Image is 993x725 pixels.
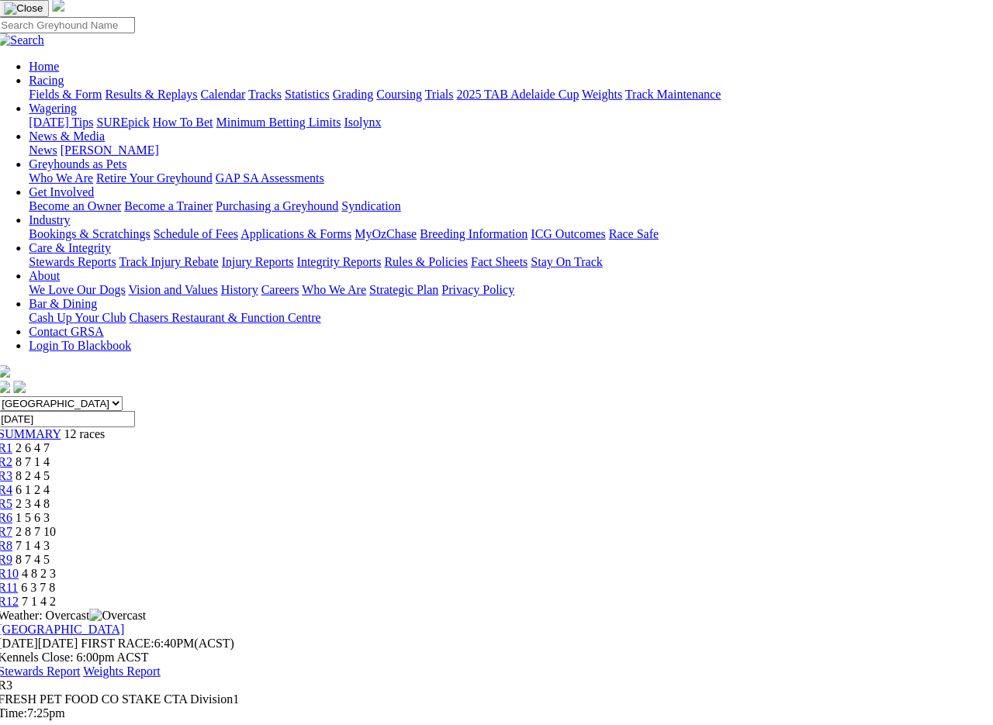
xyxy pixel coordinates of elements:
[16,553,50,566] span: 8 7 4 5
[625,88,721,101] a: Track Maintenance
[456,88,579,101] a: 2025 TAB Adelaide Cup
[341,199,400,212] a: Syndication
[582,88,622,101] a: Weights
[240,227,351,240] a: Applications & Forms
[296,255,381,268] a: Integrity Reports
[29,325,103,338] a: Contact GRSA
[531,255,602,268] a: Stay On Track
[221,255,293,268] a: Injury Reports
[29,171,978,185] div: Greyhounds as Pets
[124,199,213,212] a: Become a Trainer
[153,116,213,129] a: How To Bet
[16,539,50,552] span: 7 1 4 3
[216,171,324,185] a: GAP SA Assessments
[608,227,658,240] a: Race Safe
[29,297,97,310] a: Bar & Dining
[29,143,57,157] a: News
[21,581,55,594] span: 6 3 7 8
[16,497,50,510] span: 2 3 4 8
[29,241,111,254] a: Care & Integrity
[105,88,197,101] a: Results & Replays
[29,283,125,296] a: We Love Our Dogs
[200,88,245,101] a: Calendar
[29,199,121,212] a: Become an Owner
[29,157,126,171] a: Greyhounds as Pets
[248,88,282,101] a: Tracks
[29,311,126,324] a: Cash Up Your Club
[302,283,366,296] a: Who We Are
[29,116,978,129] div: Wagering
[29,339,131,352] a: Login To Blackbook
[16,525,56,538] span: 2 8 7 10
[531,227,605,240] a: ICG Outcomes
[29,116,93,129] a: [DATE] Tips
[29,60,59,73] a: Home
[16,511,50,524] span: 1 5 6 3
[261,283,299,296] a: Careers
[96,171,213,185] a: Retire Your Greyhound
[29,255,978,269] div: Care & Integrity
[285,88,330,101] a: Statistics
[441,283,514,296] a: Privacy Policy
[369,283,438,296] a: Strategic Plan
[129,311,320,324] a: Chasers Restaurant & Function Centre
[22,595,56,608] span: 7 1 4 2
[29,129,105,143] a: News & Media
[471,255,528,268] a: Fact Sheets
[96,116,149,129] a: SUREpick
[16,455,50,468] span: 8 7 1 4
[384,255,468,268] a: Rules & Policies
[29,171,93,185] a: Who We Are
[60,143,158,157] a: [PERSON_NAME]
[13,381,26,393] img: twitter.svg
[29,255,116,268] a: Stewards Reports
[29,74,64,87] a: Racing
[16,469,50,482] span: 8 2 4 5
[128,283,217,296] a: Vision and Values
[29,227,150,240] a: Bookings & Scratchings
[64,427,105,440] span: 12 races
[424,88,453,101] a: Trials
[29,227,978,241] div: Industry
[29,199,978,213] div: Get Involved
[29,283,978,297] div: About
[29,88,102,101] a: Fields & Form
[216,199,338,212] a: Purchasing a Greyhound
[16,483,50,496] span: 6 1 2 4
[355,227,417,240] a: MyOzChase
[333,88,373,101] a: Grading
[29,102,77,115] a: Wagering
[29,311,978,325] div: Bar & Dining
[22,567,56,580] span: 4 8 2 3
[216,116,341,129] a: Minimum Betting Limits
[119,255,218,268] a: Track Injury Rebate
[29,88,978,102] div: Racing
[29,269,60,282] a: About
[420,227,528,240] a: Breeding Information
[153,227,237,240] a: Schedule of Fees
[376,88,422,101] a: Coursing
[29,185,94,199] a: Get Involved
[81,637,154,650] span: FIRST RACE:
[4,2,43,15] img: Close
[29,143,978,157] div: News & Media
[16,441,50,454] span: 2 6 4 7
[344,116,381,129] a: Isolynx
[220,283,258,296] a: History
[89,609,146,623] img: Overcast
[81,637,234,650] span: 6:40PM(ACST)
[29,213,70,226] a: Industry
[83,665,161,678] a: Weights Report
